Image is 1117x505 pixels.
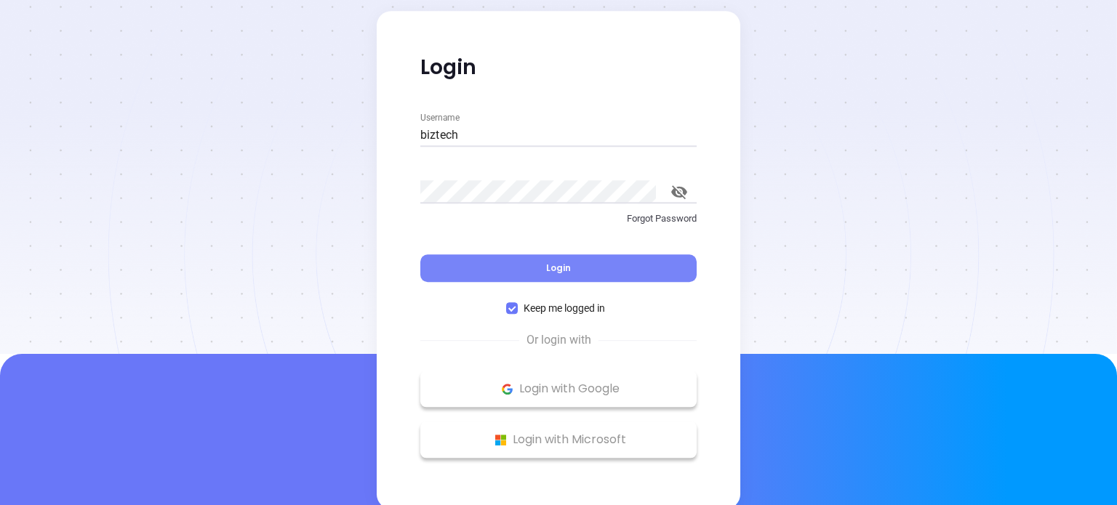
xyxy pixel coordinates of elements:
button: Google Logo Login with Google [420,371,697,407]
span: Keep me logged in [518,300,611,316]
label: Username [420,113,460,121]
button: Microsoft Logo Login with Microsoft [420,421,697,458]
button: Login [420,254,697,282]
span: Login [546,262,571,274]
img: Microsoft Logo [492,431,510,449]
p: Login with Google [428,378,689,400]
p: Login [420,54,697,81]
p: Forgot Password [420,211,697,226]
span: Or login with [519,331,598,349]
button: toggle password visibility [662,174,697,209]
a: Forgot Password [420,211,697,238]
p: Login with Microsoft [428,429,689,451]
img: Google Logo [498,380,516,398]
